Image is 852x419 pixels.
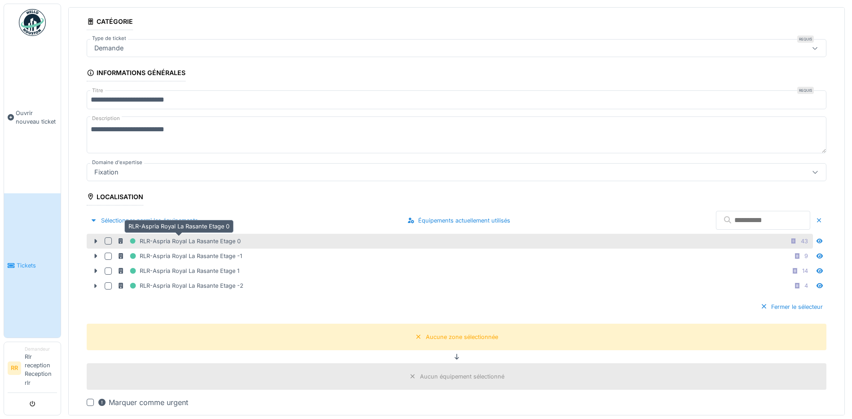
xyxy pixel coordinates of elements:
[117,250,242,262] div: RLR-Aspria Royal La Rasante Etage -1
[90,159,144,166] label: Domaine d'expertise
[124,220,234,233] div: RLR-Aspria Royal La Rasante Etage 0
[117,280,243,291] div: RLR-Aspria Royal La Rasante Etage -2
[117,236,241,247] div: RLR-Aspria Royal La Rasante Etage 0
[801,237,808,245] div: 43
[8,346,57,393] a: RR DemandeurRlr reception Reception rlr
[117,265,239,276] div: RLR-Aspria Royal La Rasante Etage 1
[426,333,498,341] div: Aucune zone sélectionnée
[4,193,61,337] a: Tickets
[87,190,143,205] div: Localisation
[797,36,814,43] div: Requis
[90,87,105,94] label: Titre
[802,267,808,275] div: 14
[4,41,61,193] a: Ouvrir nouveau ticket
[87,66,185,81] div: Informations générales
[25,346,57,352] div: Demandeur
[91,167,122,177] div: Fixation
[8,361,21,375] li: RR
[87,15,133,30] div: Catégorie
[91,43,127,53] div: Demande
[87,214,202,227] div: Sélectionner parmi les équipements
[404,214,514,227] div: Équipements actuellement utilisés
[757,301,826,313] div: Fermer le sélecteur
[420,372,504,381] div: Aucun équipement sélectionné
[19,9,46,36] img: Badge_color-CXgf-gQk.svg
[797,87,814,94] div: Requis
[16,109,57,126] span: Ouvrir nouveau ticket
[97,397,188,408] div: Marquer comme urgent
[90,113,122,124] label: Description
[17,261,57,270] span: Tickets
[804,252,808,260] div: 9
[804,281,808,290] div: 4
[90,35,128,42] label: Type de ticket
[25,346,57,391] li: Rlr reception Reception rlr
